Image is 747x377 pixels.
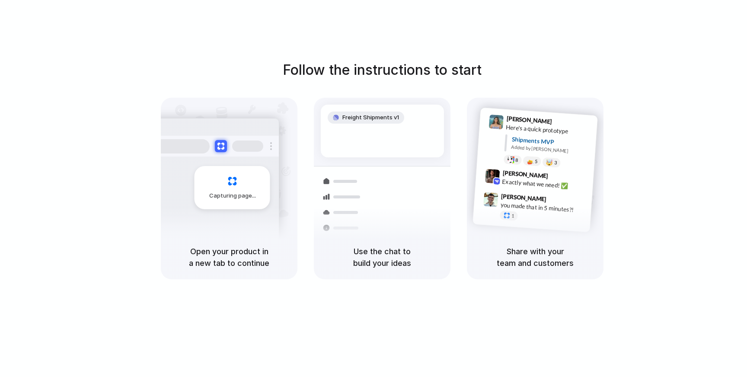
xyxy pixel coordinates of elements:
[477,246,593,269] h5: Share with your team and customers
[515,158,518,163] span: 8
[283,60,482,80] h1: Follow the instructions to start
[342,113,399,122] span: Freight Shipments v1
[554,160,557,165] span: 3
[506,123,592,137] div: Here's a quick prototype
[506,114,552,126] span: [PERSON_NAME]
[549,196,567,206] span: 9:47 AM
[171,246,287,269] h5: Open your product in a new tab to continue
[546,160,553,166] div: 🤯
[502,177,588,192] div: Exactly what we need! ✅
[555,118,572,128] span: 9:41 AM
[502,168,548,181] span: [PERSON_NAME]
[535,159,538,164] span: 5
[551,173,568,183] span: 9:42 AM
[500,201,587,215] div: you made that in 5 minutes?!
[511,214,514,218] span: 1
[209,192,257,200] span: Capturing page
[511,144,591,156] div: Added by [PERSON_NAME]
[501,192,547,204] span: [PERSON_NAME]
[324,246,440,269] h5: Use the chat to build your ideas
[511,135,591,149] div: Shipments MVP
